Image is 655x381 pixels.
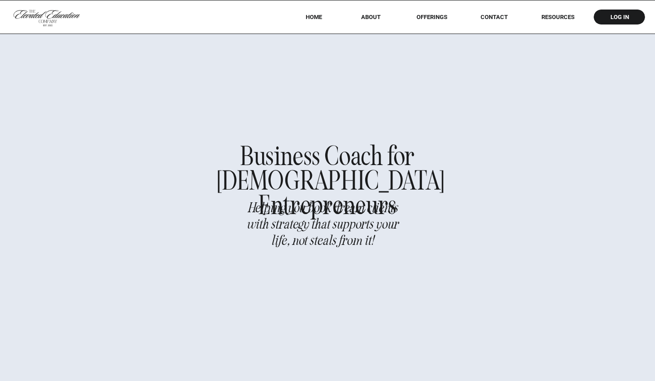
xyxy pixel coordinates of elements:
[529,14,587,20] a: RESOURCES
[474,14,514,20] a: Contact
[403,14,460,20] a: offerings
[242,199,404,278] h2: Helping you book dream clients with strategy that supports your life, not steals from it!
[293,14,334,20] a: HOME
[355,14,387,20] a: About
[217,144,438,215] h1: Business Coach for [DEMOGRAPHIC_DATA] Entrepreneurs
[602,14,637,20] a: log in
